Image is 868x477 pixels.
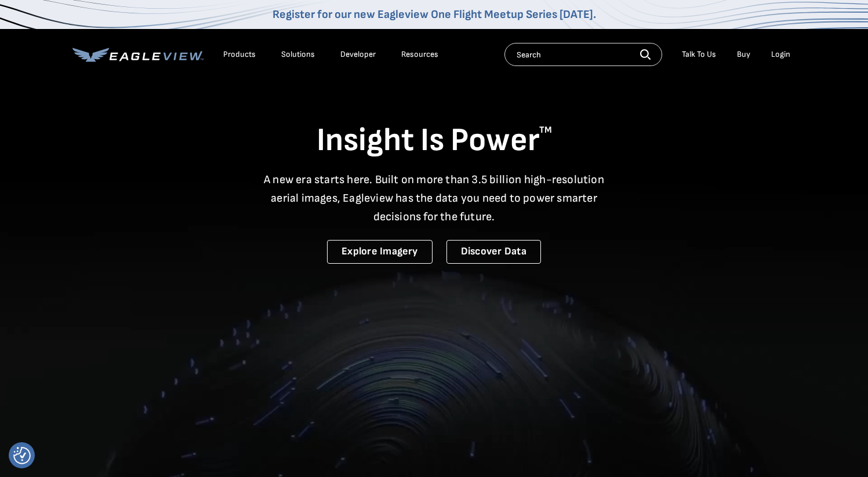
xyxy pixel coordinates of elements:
[504,43,662,66] input: Search
[257,170,612,226] p: A new era starts here. Built on more than 3.5 billion high-resolution aerial images, Eagleview ha...
[327,240,433,264] a: Explore Imagery
[771,49,790,60] div: Login
[223,49,256,60] div: Products
[13,447,31,464] img: Revisit consent button
[737,49,750,60] a: Buy
[401,49,438,60] div: Resources
[72,121,796,161] h1: Insight Is Power
[446,240,541,264] a: Discover Data
[13,447,31,464] button: Consent Preferences
[539,125,552,136] sup: TM
[340,49,376,60] a: Developer
[682,49,716,60] div: Talk To Us
[273,8,596,21] a: Register for our new Eagleview One Flight Meetup Series [DATE].
[281,49,315,60] div: Solutions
